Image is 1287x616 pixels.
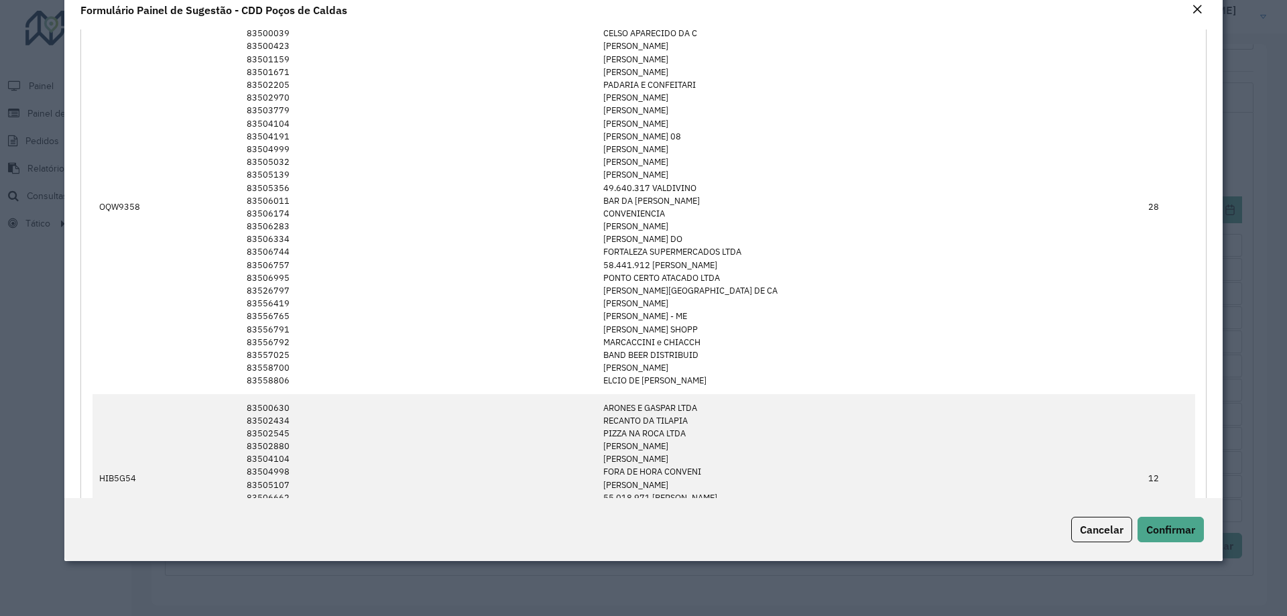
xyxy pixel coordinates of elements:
[80,2,347,18] h4: Formulário Painel de Sugestão - CDD Poços de Caldas
[1146,523,1195,536] span: Confirmar
[1142,394,1195,562] td: 12
[93,20,240,394] td: OQW9358
[1071,517,1132,542] button: Cancelar
[597,394,1142,562] td: ARONES E GASPAR LTDA RECANTO DA TILAPIA PIZZA NA ROCA LTDA [PERSON_NAME] [PERSON_NAME] FORA DE HO...
[1188,1,1207,19] button: Close
[239,20,596,394] td: 83500039 83500423 83501159 83501671 83502205 83502970 83503779 83504104 83504191 83504999 8350503...
[1192,4,1203,15] em: Fechar
[597,20,1142,394] td: CELSO APARECIDO DA C [PERSON_NAME] [PERSON_NAME] [PERSON_NAME] PADARIA E CONFEITARI [PERSON_NAME]...
[1138,517,1204,542] button: Confirmar
[93,394,240,562] td: HIB5G54
[239,394,596,562] td: 83500630 83502434 83502545 83502880 83504104 83504998 83505107 83506662 83506967 83520177 8352673...
[1080,523,1123,536] span: Cancelar
[1142,20,1195,394] td: 28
